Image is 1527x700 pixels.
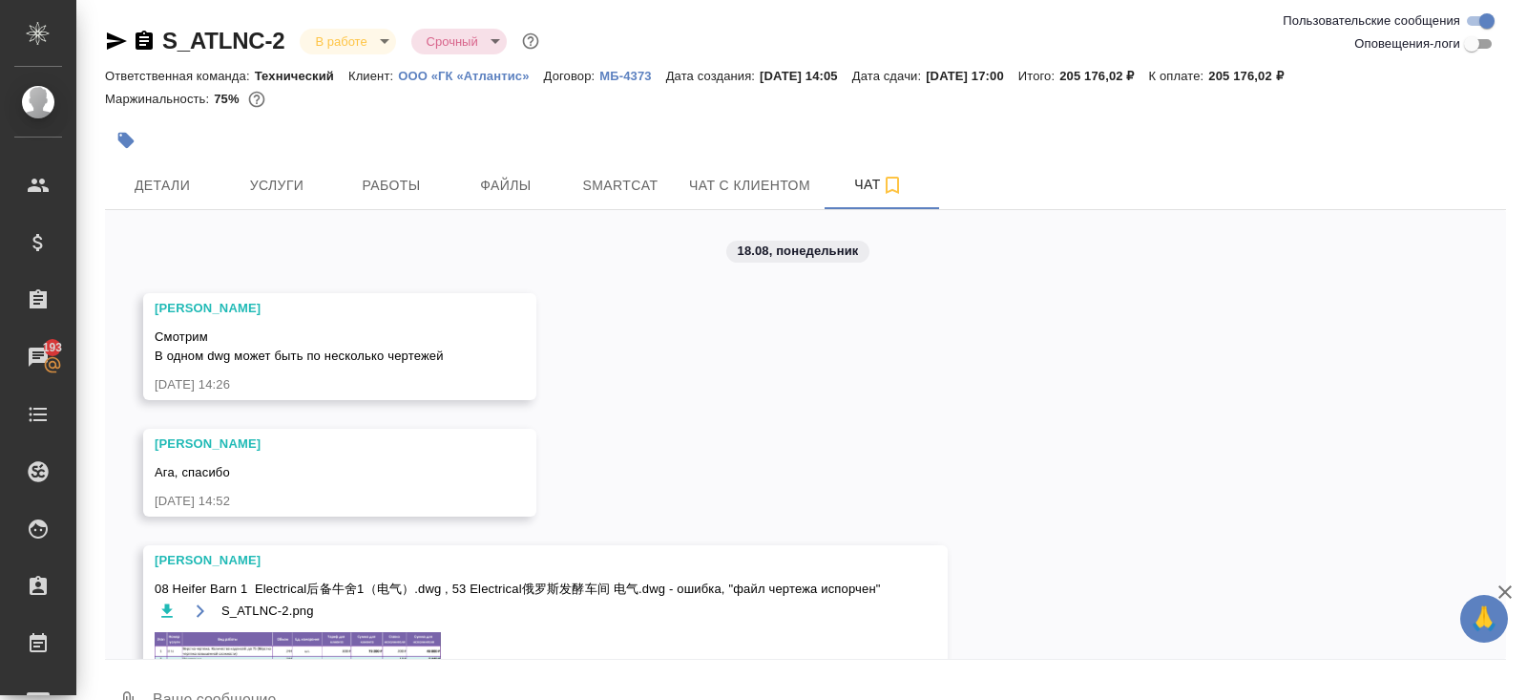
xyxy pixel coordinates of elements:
[1283,11,1460,31] span: Пользовательские сообщения
[1018,69,1059,83] p: Итого:
[460,174,552,198] span: Файлы
[398,67,543,83] a: ООО «ГК «Атлантис»
[188,599,212,623] button: Открыть на драйве
[599,69,665,83] p: МБ-4373
[760,69,852,83] p: [DATE] 14:05
[1460,595,1508,643] button: 🙏
[599,67,665,83] a: МБ-4373
[162,28,284,53] a: S_ATLNC-2
[1149,69,1209,83] p: К оплате:
[155,599,178,623] button: Скачать
[31,338,74,357] span: 193
[575,174,666,198] span: Smartcat
[155,465,230,479] span: Ага, спасибо
[155,329,444,363] span: Смотрим В одном dwg может быть по несколько чертежей
[116,174,208,198] span: Детали
[105,119,147,161] button: Добавить тэг
[5,333,72,381] a: 193
[881,174,904,197] svg: Подписаться
[214,92,243,106] p: 75%
[345,174,437,198] span: Работы
[300,29,395,54] div: В работе
[852,69,926,83] p: Дата сдачи:
[309,33,372,50] button: В работе
[926,69,1018,83] p: [DATE] 17:00
[155,492,470,511] div: [DATE] 14:52
[544,69,600,83] p: Договор:
[1354,34,1460,53] span: Оповещения-логи
[155,299,470,318] div: [PERSON_NAME]
[133,30,156,53] button: Скопировать ссылку
[155,551,881,570] div: [PERSON_NAME]
[155,375,470,394] div: [DATE] 14:26
[833,173,925,197] span: Чат
[105,69,255,83] p: Ответственная команда:
[348,69,398,83] p: Клиент:
[231,174,323,198] span: Услуги
[244,87,269,112] button: 42175.00 RUB;
[105,30,128,53] button: Скопировать ссылку для ЯМессенджера
[255,69,348,83] p: Технический
[105,92,214,106] p: Маржинальность:
[518,29,543,53] button: Доп статусы указывают на важность/срочность заказа
[411,29,507,54] div: В работе
[689,174,810,198] span: Чат с клиентом
[738,242,859,261] p: 18.08, понедельник
[221,602,314,621] span: S_ATLNC-2.png
[1059,69,1148,83] p: 205 176,02 ₽
[666,69,760,83] p: Дата создания:
[398,69,543,83] p: ООО «ГК «Атлантис»
[155,580,881,599] span: 08 Heifer Barn 1 Electrical后备牛舍1（电气）.dwg , 53 Electrical俄罗斯发酵车间 电气.dwg - ошибка, "файл чертежа ис...
[1468,599,1500,639] span: 🙏
[155,435,470,454] div: [PERSON_NAME]
[1208,69,1297,83] p: 205 176,02 ₽
[421,33,484,50] button: Срочный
